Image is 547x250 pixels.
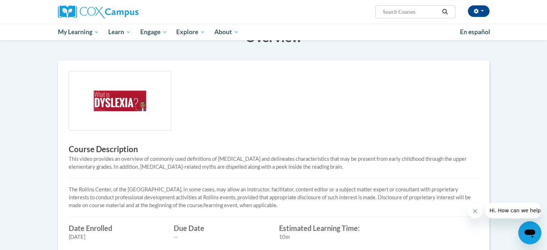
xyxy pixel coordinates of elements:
[104,24,136,40] a: Learn
[53,24,104,40] a: My Learning
[69,186,479,209] p: The Rollins Center, of the [GEOGRAPHIC_DATA], in some cases, may allow an instructor, facilitator...
[439,8,450,16] button: Search
[69,224,163,232] label: Date Enrolled
[214,28,239,36] span: About
[468,204,482,218] iframe: Close message
[58,5,138,18] img: Cox Campus
[140,28,167,36] span: Engage
[174,224,268,232] label: Due Date
[69,144,479,155] h3: Course Description
[4,5,58,11] span: Hi. How can we help?
[485,203,541,218] iframe: Message from company
[136,24,172,40] a: Engage
[69,155,479,171] div: This video provides an overview of commonly used definitions of [MEDICAL_DATA] and delineates cha...
[382,8,439,16] input: Search Courses
[172,24,210,40] a: Explore
[69,233,163,241] div: [DATE]
[455,24,495,40] a: En español
[279,233,374,241] div: 10m
[58,28,99,36] span: My Learning
[47,24,500,40] div: Main menu
[518,221,541,244] iframe: Button to launch messaging window
[108,28,131,36] span: Learn
[210,24,243,40] a: About
[279,224,374,232] label: Estimated Learning Time:
[176,28,205,36] span: Explore
[58,5,195,18] a: Cox Campus
[69,71,171,131] img: Course logo image
[460,28,490,36] span: En español
[468,5,489,17] button: Account Settings
[174,233,268,241] div: --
